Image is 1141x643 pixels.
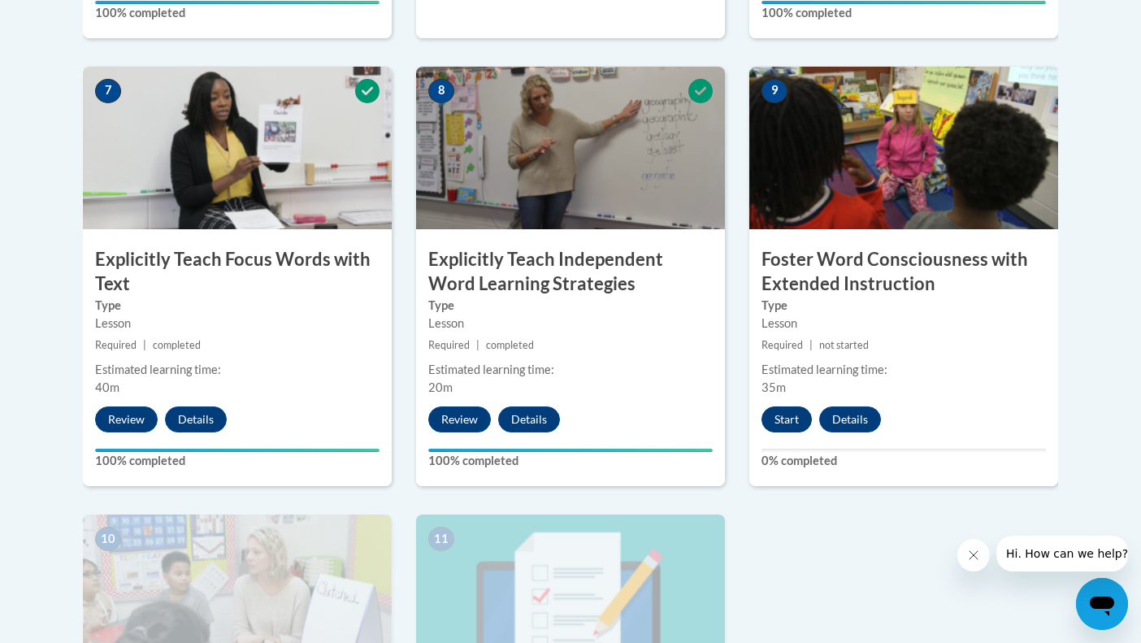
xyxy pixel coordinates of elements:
[761,406,812,432] button: Start
[761,315,1046,332] div: Lesson
[498,406,560,432] button: Details
[486,339,534,351] span: completed
[996,536,1128,571] iframe: Message from company
[749,247,1058,298] h3: Foster Word Consciousness with Extended Instruction
[95,339,137,351] span: Required
[749,67,1058,229] img: Course Image
[761,297,1046,315] label: Type
[428,452,713,470] label: 100% completed
[95,380,119,394] span: 40m
[428,339,470,351] span: Required
[428,79,454,103] span: 8
[95,449,380,452] div: Your progress
[809,339,813,351] span: |
[143,339,146,351] span: |
[95,79,121,103] span: 7
[416,67,725,229] img: Course Image
[83,67,392,229] img: Course Image
[95,1,380,4] div: Your progress
[428,406,491,432] button: Review
[819,406,881,432] button: Details
[95,527,121,551] span: 10
[95,361,380,379] div: Estimated learning time:
[95,297,380,315] label: Type
[1076,578,1128,630] iframe: Button to launch messaging window
[428,527,454,551] span: 11
[95,315,380,332] div: Lesson
[761,339,803,351] span: Required
[761,361,1046,379] div: Estimated learning time:
[83,247,392,298] h3: Explicitly Teach Focus Words with Text
[165,406,227,432] button: Details
[95,452,380,470] label: 100% completed
[428,380,453,394] span: 20m
[428,315,713,332] div: Lesson
[95,4,380,22] label: 100% completed
[761,380,786,394] span: 35m
[761,4,1046,22] label: 100% completed
[428,449,713,452] div: Your progress
[95,406,158,432] button: Review
[819,339,869,351] span: not started
[761,452,1046,470] label: 0% completed
[957,539,990,571] iframe: Close message
[153,339,201,351] span: completed
[476,339,479,351] span: |
[761,1,1046,4] div: Your progress
[761,79,787,103] span: 9
[428,361,713,379] div: Estimated learning time:
[416,247,725,298] h3: Explicitly Teach Independent Word Learning Strategies
[428,297,713,315] label: Type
